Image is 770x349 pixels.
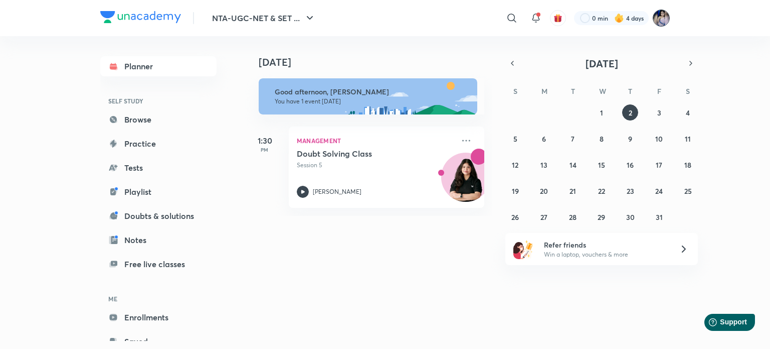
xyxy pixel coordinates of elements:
button: October 13, 2025 [536,157,552,173]
button: October 2, 2025 [622,104,638,121]
button: October 6, 2025 [536,131,552,147]
p: You have 1 event [DATE] [275,97,468,105]
a: Planner [100,56,217,76]
img: afternoon [259,78,477,114]
abbr: October 29, 2025 [598,212,605,222]
button: avatar [550,10,566,26]
abbr: October 6, 2025 [542,134,546,144]
abbr: October 27, 2025 [540,212,547,222]
abbr: Sunday [513,86,517,96]
h6: Refer friends [544,240,667,250]
button: October 23, 2025 [622,183,638,199]
abbr: Saturday [686,86,690,96]
button: October 31, 2025 [651,209,667,225]
button: October 7, 2025 [565,131,581,147]
button: October 11, 2025 [680,131,696,147]
abbr: October 3, 2025 [657,108,661,118]
abbr: October 18, 2025 [684,160,691,170]
abbr: October 5, 2025 [513,134,517,144]
p: [PERSON_NAME] [313,187,361,196]
h5: Doubt Solving Class [297,149,422,159]
p: Win a laptop, vouchers & more [544,250,667,259]
button: October 5, 2025 [507,131,523,147]
abbr: October 12, 2025 [512,160,518,170]
a: Notes [100,230,217,250]
abbr: Thursday [628,86,632,96]
abbr: October 14, 2025 [569,160,576,170]
abbr: October 1, 2025 [600,108,603,118]
button: October 14, 2025 [565,157,581,173]
p: PM [245,147,285,153]
button: October 26, 2025 [507,209,523,225]
button: October 10, 2025 [651,131,667,147]
h6: SELF STUDY [100,92,217,109]
abbr: Monday [541,86,547,96]
img: Tanya Gautam [653,10,670,27]
img: Avatar [442,158,490,206]
abbr: October 17, 2025 [656,160,662,170]
abbr: October 24, 2025 [655,186,663,196]
button: October 15, 2025 [594,157,610,173]
h6: ME [100,290,217,307]
abbr: October 7, 2025 [571,134,574,144]
button: October 4, 2025 [680,104,696,121]
button: [DATE] [519,56,684,70]
img: avatar [553,14,562,23]
span: [DATE] [586,57,618,70]
abbr: October 10, 2025 [655,134,663,144]
a: Free live classes [100,254,217,274]
button: October 3, 2025 [651,104,667,121]
abbr: October 15, 2025 [598,160,605,170]
img: Company Logo [100,11,181,23]
abbr: October 2, 2025 [629,108,632,118]
abbr: October 4, 2025 [686,108,690,118]
button: October 29, 2025 [594,209,610,225]
a: Browse [100,109,217,130]
abbr: October 23, 2025 [627,186,634,196]
abbr: Friday [657,86,661,96]
button: October 8, 2025 [594,131,610,147]
abbr: October 9, 2025 [628,134,632,144]
a: Doubts & solutions [100,206,217,226]
p: Session 5 [297,161,454,170]
button: October 20, 2025 [536,183,552,199]
button: October 22, 2025 [594,183,610,199]
button: October 30, 2025 [622,209,638,225]
abbr: October 16, 2025 [627,160,634,170]
abbr: Wednesday [599,86,606,96]
button: October 1, 2025 [594,104,610,121]
button: NTA-UGC-NET & SET ... [206,8,322,28]
button: October 12, 2025 [507,157,523,173]
button: October 27, 2025 [536,209,552,225]
p: Management [297,135,454,147]
abbr: October 13, 2025 [540,160,547,170]
button: October 25, 2025 [680,183,696,199]
iframe: Help widget launcher [681,310,759,338]
abbr: October 8, 2025 [600,134,604,144]
a: Tests [100,158,217,178]
abbr: October 21, 2025 [569,186,576,196]
abbr: October 19, 2025 [512,186,519,196]
abbr: October 25, 2025 [684,186,692,196]
button: October 16, 2025 [622,157,638,173]
h4: [DATE] [259,56,494,68]
h5: 1:30 [245,135,285,147]
a: Playlist [100,182,217,202]
button: October 9, 2025 [622,131,638,147]
button: October 21, 2025 [565,183,581,199]
button: October 28, 2025 [565,209,581,225]
abbr: Tuesday [571,86,575,96]
abbr: October 31, 2025 [656,212,663,222]
button: October 24, 2025 [651,183,667,199]
abbr: October 22, 2025 [598,186,605,196]
abbr: October 28, 2025 [569,212,576,222]
abbr: October 11, 2025 [685,134,691,144]
h6: Good afternoon, [PERSON_NAME] [275,87,468,96]
a: Company Logo [100,11,181,26]
button: October 18, 2025 [680,157,696,173]
abbr: October 26, 2025 [511,212,519,222]
img: referral [513,239,533,259]
abbr: October 30, 2025 [626,212,635,222]
a: Enrollments [100,307,217,327]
